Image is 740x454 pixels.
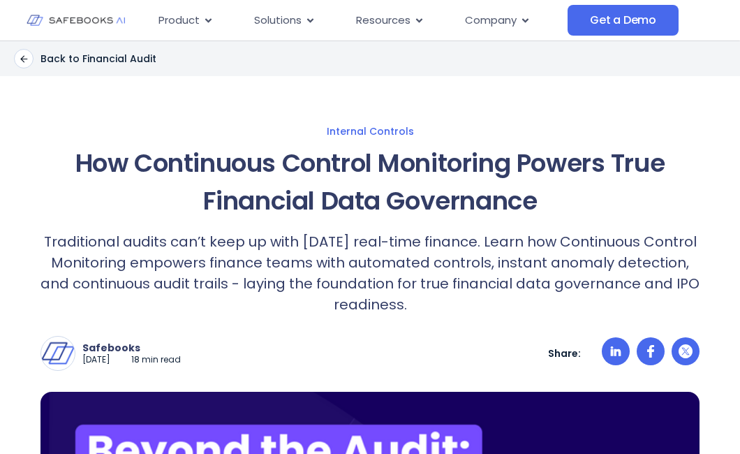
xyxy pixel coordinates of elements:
a: Get a Demo [568,5,679,36]
span: Solutions [254,13,302,29]
p: Share: [548,347,581,360]
a: Internal Controls [14,125,726,138]
a: Back to Financial Audit [14,49,156,68]
p: 18 min read [131,354,181,366]
span: Resources [356,13,410,29]
h1: How Continuous Control Monitoring Powers True Financial Data Governance [40,145,700,220]
span: Get a Demo [590,13,656,27]
p: [DATE] [82,354,110,366]
span: Product [158,13,200,29]
span: Company [465,13,517,29]
img: Safebooks [41,337,75,370]
div: Menu Toggle [147,7,568,34]
p: Safebooks [82,342,181,354]
p: Traditional audits can’t keep up with [DATE] real-time finance. Learn how Continuous Control Moni... [40,231,700,315]
p: Back to Financial Audit [40,52,156,65]
nav: Menu [147,7,568,34]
